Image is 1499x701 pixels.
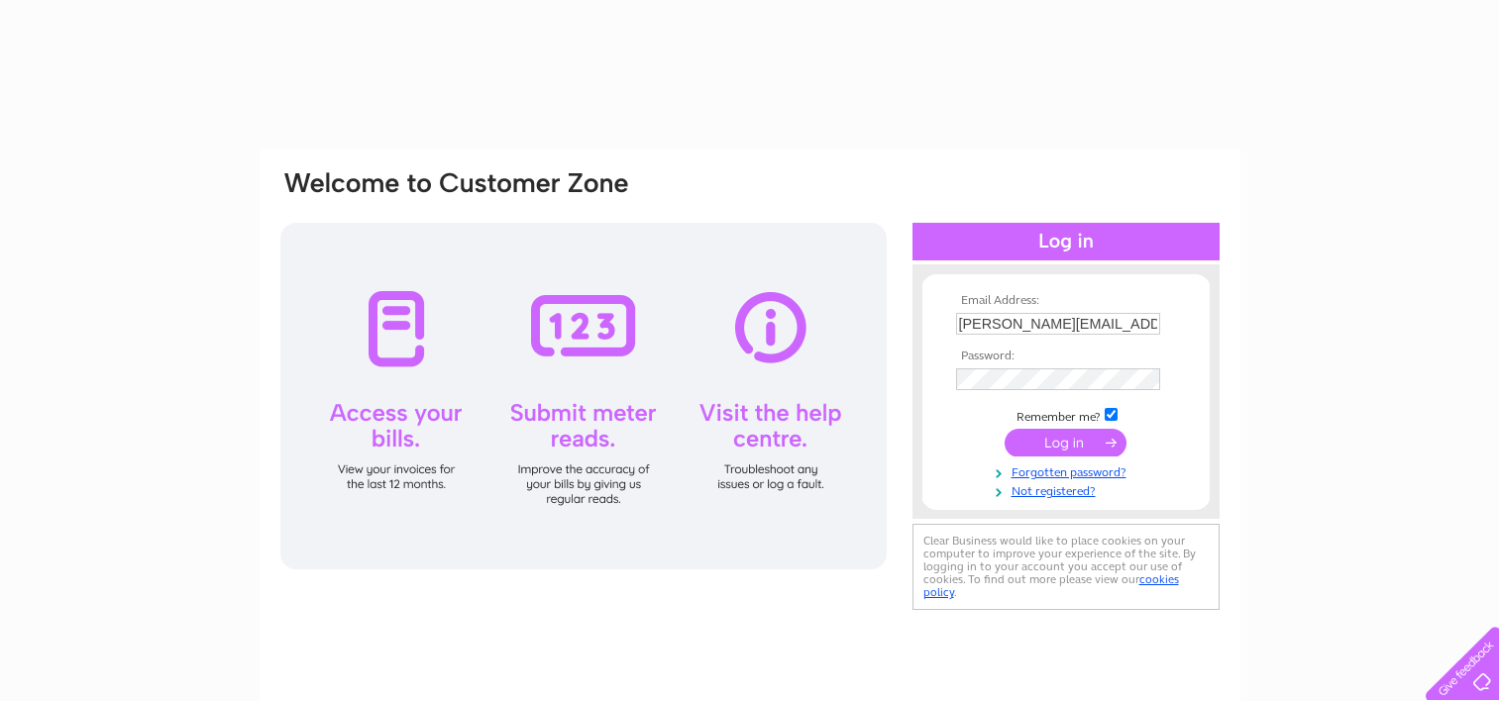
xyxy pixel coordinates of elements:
[923,572,1179,599] a: cookies policy
[956,480,1181,499] a: Not registered?
[951,405,1181,425] td: Remember me?
[1005,429,1126,456] input: Submit
[951,294,1181,308] th: Email Address:
[912,524,1220,610] div: Clear Business would like to place cookies on your computer to improve your experience of the sit...
[956,461,1181,480] a: Forgotten password?
[951,350,1181,363] th: Password:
